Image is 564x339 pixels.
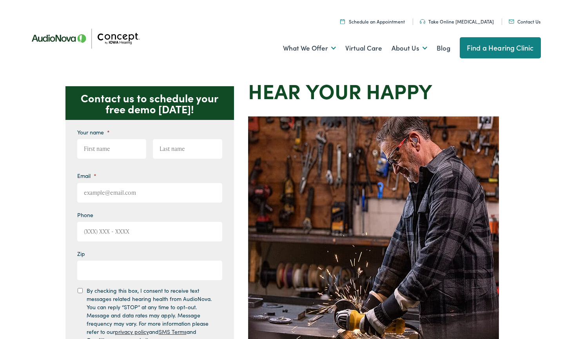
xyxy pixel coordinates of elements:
[306,76,432,105] strong: your Happy
[345,34,382,63] a: Virtual Care
[340,19,345,24] img: A calendar icon to schedule an appointment at Concept by Iowa Hearing.
[77,129,110,136] label: Your name
[115,328,149,335] a: privacy policy
[77,183,222,203] input: example@email.com
[420,18,494,25] a: Take Online [MEDICAL_DATA]
[65,86,234,120] p: Contact us to schedule your free demo [DATE]!
[340,18,405,25] a: Schedule an Appointment
[420,19,425,24] img: utility icon
[77,211,93,218] label: Phone
[248,76,301,105] strong: Hear
[392,34,427,63] a: About Us
[509,20,514,24] img: utility icon
[159,328,187,335] a: SMS Terms
[77,139,147,159] input: First name
[509,18,540,25] a: Contact Us
[283,34,336,63] a: What We Offer
[460,37,541,58] a: Find a Hearing Clinic
[77,222,222,241] input: (XXX) XXX - XXXX
[77,250,85,257] label: Zip
[153,139,222,159] input: Last name
[437,34,450,63] a: Blog
[77,172,96,179] label: Email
